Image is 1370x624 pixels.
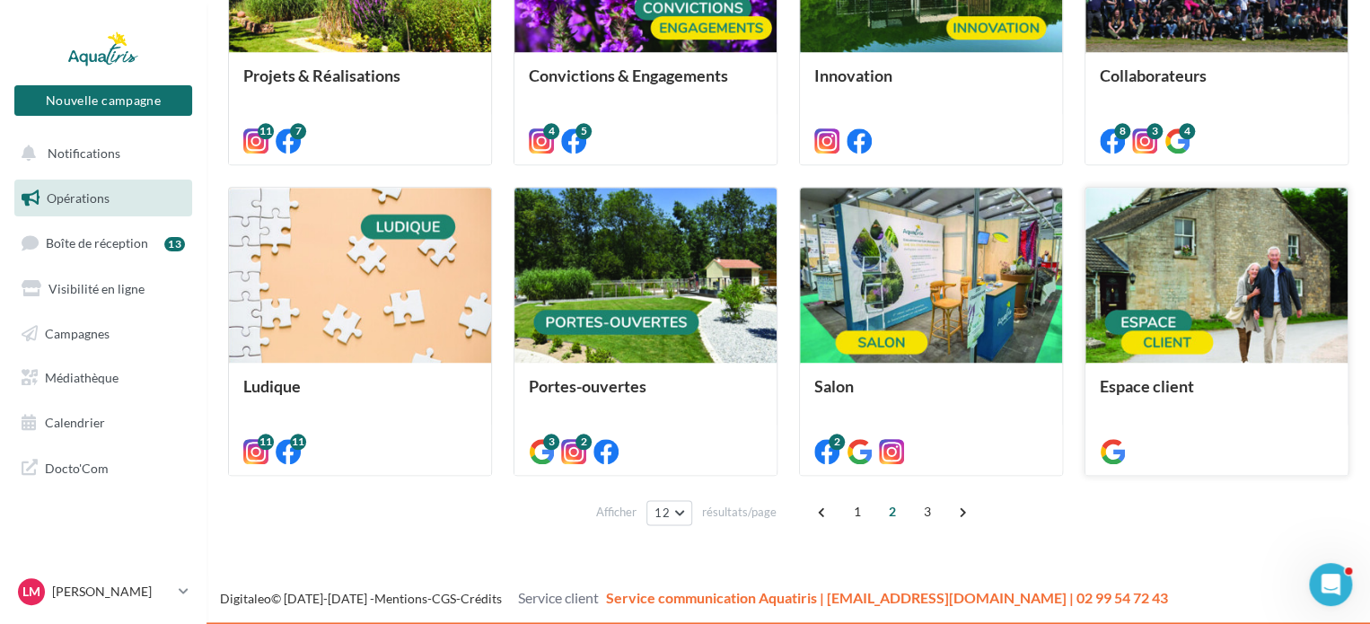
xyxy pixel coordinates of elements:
[814,377,1048,413] div: Salon
[47,190,110,206] span: Opérations
[290,123,306,139] div: 7
[843,497,872,526] span: 1
[11,180,196,217] a: Opérations
[46,235,148,250] span: Boîte de réception
[11,404,196,442] a: Calendrier
[45,325,110,340] span: Campagnes
[11,315,196,353] a: Campagnes
[702,504,777,521] span: résultats/page
[518,589,599,606] span: Service client
[48,281,145,296] span: Visibilité en ligne
[220,591,271,606] a: Digitaleo
[543,434,559,450] div: 3
[529,377,762,413] div: Portes-ouvertes
[258,434,274,450] div: 11
[48,145,120,161] span: Notifications
[11,359,196,397] a: Médiathèque
[258,123,274,139] div: 11
[11,449,196,487] a: Docto'Com
[1114,123,1130,139] div: 8
[1100,66,1333,102] div: Collaborateurs
[596,504,637,521] span: Afficher
[654,505,670,520] span: 12
[45,370,119,385] span: Médiathèque
[878,497,907,526] span: 2
[164,237,185,251] div: 13
[606,589,1168,606] span: Service communication Aquatiris | [EMAIL_ADDRESS][DOMAIN_NAME] | 02 99 54 72 43
[290,434,306,450] div: 11
[14,85,192,116] button: Nouvelle campagne
[243,377,477,413] div: Ludique
[11,224,196,262] a: Boîte de réception13
[11,135,189,172] button: Notifications
[14,575,192,609] a: LM [PERSON_NAME]
[22,583,40,601] span: LM
[529,66,762,102] div: Convictions & Engagements
[461,591,502,606] a: Crédits
[52,583,171,601] p: [PERSON_NAME]
[45,456,109,479] span: Docto'Com
[1100,377,1333,413] div: Espace client
[814,66,1048,102] div: Innovation
[829,434,845,450] div: 2
[543,123,559,139] div: 4
[432,591,456,606] a: CGS
[374,591,427,606] a: Mentions
[575,434,592,450] div: 2
[220,591,1168,606] span: © [DATE]-[DATE] - - -
[1309,563,1352,606] iframe: Intercom live chat
[646,500,692,525] button: 12
[243,66,477,102] div: Projets & Réalisations
[575,123,592,139] div: 5
[1146,123,1163,139] div: 3
[11,270,196,308] a: Visibilité en ligne
[45,415,105,430] span: Calendrier
[913,497,942,526] span: 3
[1179,123,1195,139] div: 4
